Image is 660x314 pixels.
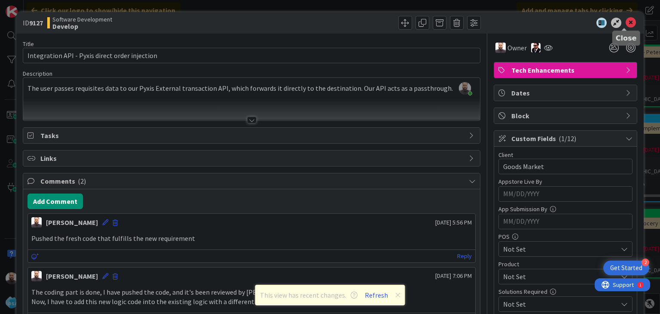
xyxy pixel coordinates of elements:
[642,259,649,266] div: 2
[511,65,621,75] span: Tech Enhancements
[559,134,576,143] span: ( 1/12 )
[507,43,527,53] span: Owner
[498,289,632,295] div: Solutions Required
[498,206,632,212] div: App Submission By
[503,271,617,282] span: Not Set
[498,151,513,159] label: Client
[511,133,621,144] span: Custom Fields
[78,177,86,185] span: ( 2 )
[531,43,541,52] img: AC
[23,70,52,77] span: Description
[45,3,47,10] div: 1
[31,297,471,307] p: Now, I have to add this new logic code into the existing logic with a different endpoint.
[503,187,628,201] input: MM/DD/YYYY
[260,290,357,300] span: This view has recent changes.
[435,271,472,280] span: [DATE] 7:06 PM
[616,34,637,42] h5: Close
[31,234,471,243] p: Pushed the fresh code that fulfills the new requirement
[503,299,617,309] span: Not Set
[503,214,628,229] input: MM/DD/YYYY
[498,234,632,240] div: POS
[31,271,42,281] img: SB
[23,40,34,48] label: Title
[498,179,632,185] div: Appstore Live By
[29,18,43,27] b: 9127
[23,18,43,28] span: ID
[27,194,83,209] button: Add Comment
[457,251,472,262] a: Reply
[40,153,464,163] span: Links
[31,217,42,228] img: SB
[52,16,112,23] span: Software Development
[362,289,391,301] button: Refresh
[52,23,112,30] b: Develop
[40,130,464,141] span: Tasks
[498,261,632,267] div: Product
[27,83,475,93] p: The user passes requisites data to our Pyxis External transaction API, which forwards it directly...
[503,244,617,254] span: Not Set
[495,43,506,53] img: SB
[31,287,471,297] p: The coding part is done, I have pushed the code, and it's been reviewed by [PERSON_NAME], which i...
[459,82,471,94] img: MKY4RPIUmZKFk7wxrT9jOxNzr2uoMmNS.jpeg
[23,48,480,63] input: type card name here...
[46,271,98,281] div: [PERSON_NAME]
[435,218,472,227] span: [DATE] 5:56 PM
[18,1,39,12] span: Support
[511,88,621,98] span: Dates
[610,264,642,272] div: Get Started
[511,111,621,121] span: Block
[46,217,98,228] div: [PERSON_NAME]
[40,176,464,186] span: Comments
[603,261,649,275] div: Open Get Started checklist, remaining modules: 2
